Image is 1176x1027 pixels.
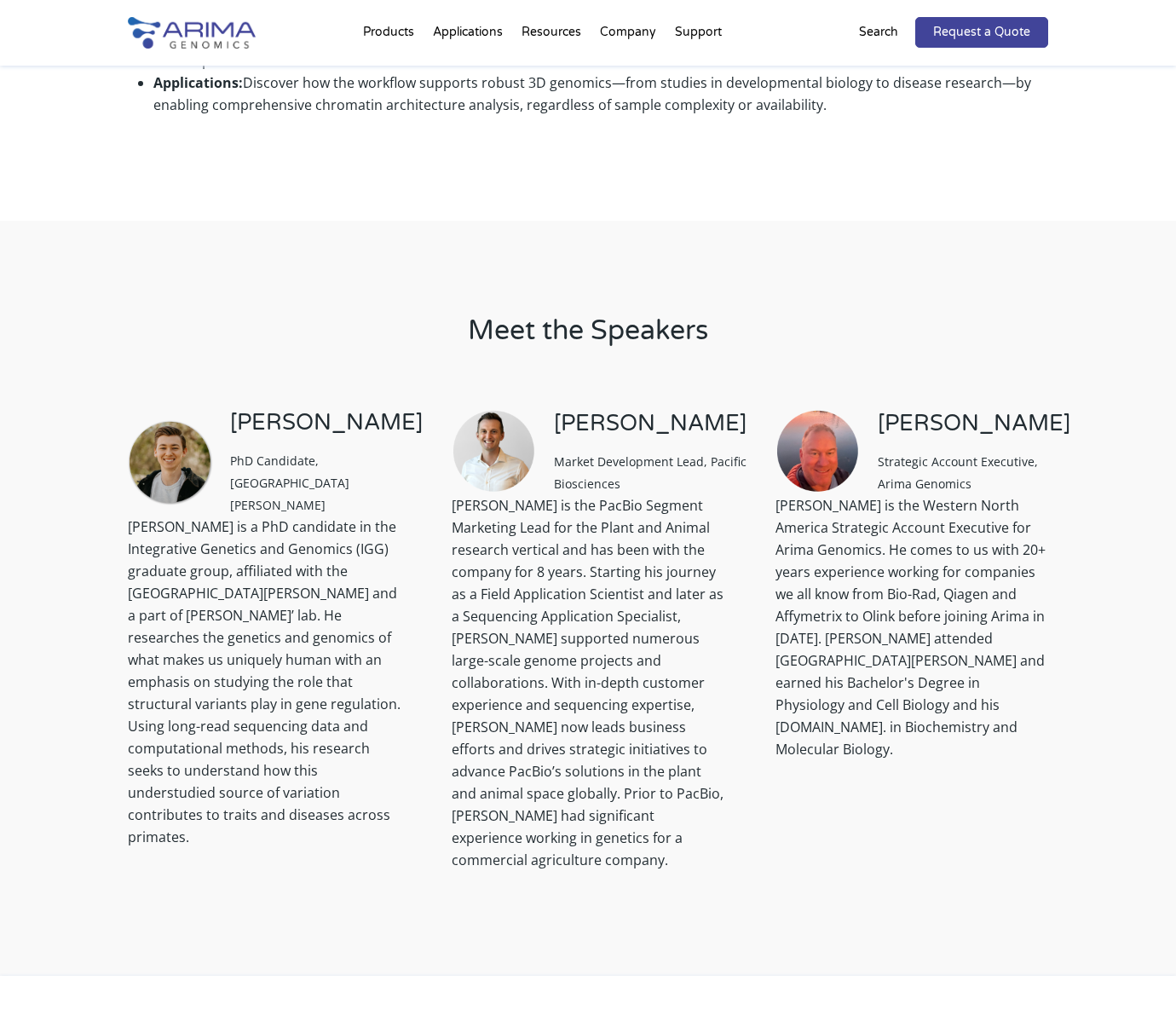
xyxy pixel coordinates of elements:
span: Strategic Account Executive, Arima Genomics [878,453,1038,492]
h3: [PERSON_NAME] [878,410,1070,450]
img: Webinar-Photos-2025-2.png [128,420,213,505]
h3: [PERSON_NAME] [554,410,747,450]
p: [PERSON_NAME] is a PhD candidate in the Integrative Genetics and Genomics (IGG) graduate group, a... [128,516,401,862]
strong: Applications: [153,73,243,92]
img: Webinar-Photos-2025.png [452,409,537,494]
p: [PERSON_NAME] is the PacBio Segment Marketing Lead for the Plant and Animal research vertical and... [452,494,724,885]
a: Request a Quote [915,17,1048,48]
p: Discover how the workflow supports robust 3D genomics—from studies in developmental biology to di... [153,72,1048,116]
img: Webinar-Photos-2025-1-1.png [775,409,861,494]
div: [PERSON_NAME] is the Western North America Strategic Account Executive for Arima Genomics. He com... [775,494,1048,760]
span: Market Development Lead, Pacific Biosciences [554,453,747,492]
h2: Meet the Speakers [128,312,1048,363]
h3: [PERSON_NAME] [230,409,423,449]
span: PhD Candidate, [GEOGRAPHIC_DATA][PERSON_NAME] [230,453,349,513]
img: Arima-Genomics-logo [128,17,256,49]
p: Search [859,21,898,43]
